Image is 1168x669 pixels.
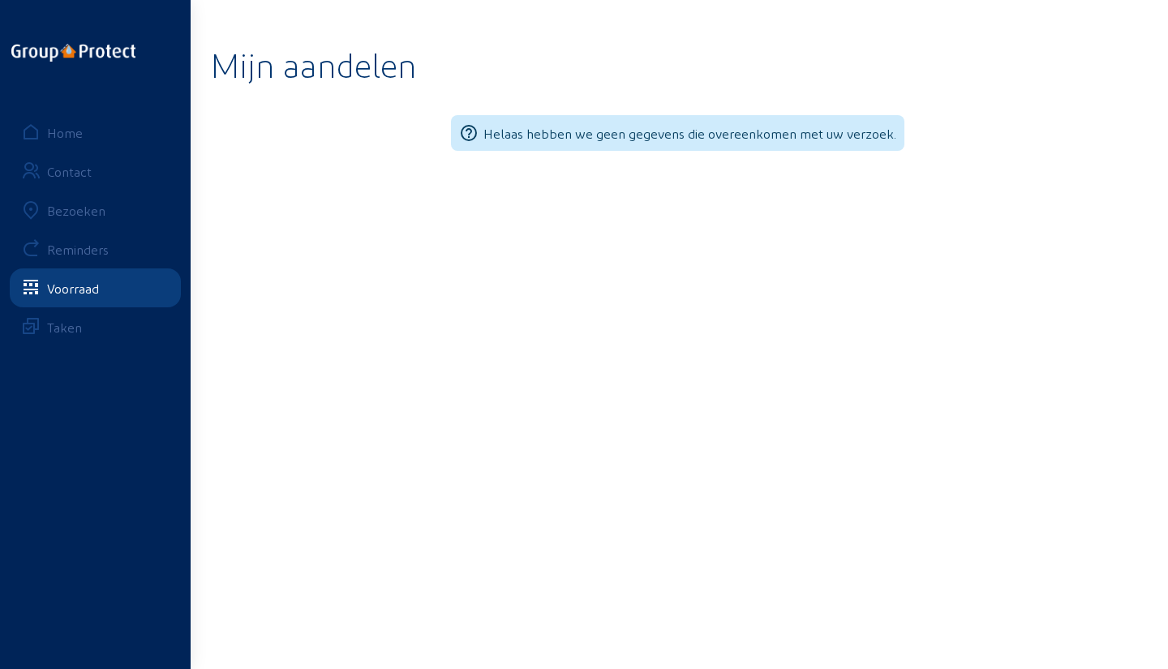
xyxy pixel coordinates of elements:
[47,203,105,218] div: Bezoeken
[10,229,181,268] a: Reminders
[459,123,479,143] mat-icon: help_outline
[47,164,92,179] div: Contact
[483,126,896,141] span: Helaas hebben we geen gegevens die overeenkomen met uw verzoek.
[47,242,109,257] div: Reminders
[10,113,181,152] a: Home
[47,125,83,140] div: Home
[10,152,181,191] a: Contact
[10,268,181,307] a: Voorraad
[10,307,181,346] a: Taken
[10,191,181,229] a: Bezoeken
[11,44,135,62] img: logo-oneline.png
[47,281,99,296] div: Voorraad
[211,45,1144,84] h1: Mijn aandelen
[47,319,82,335] div: Taken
